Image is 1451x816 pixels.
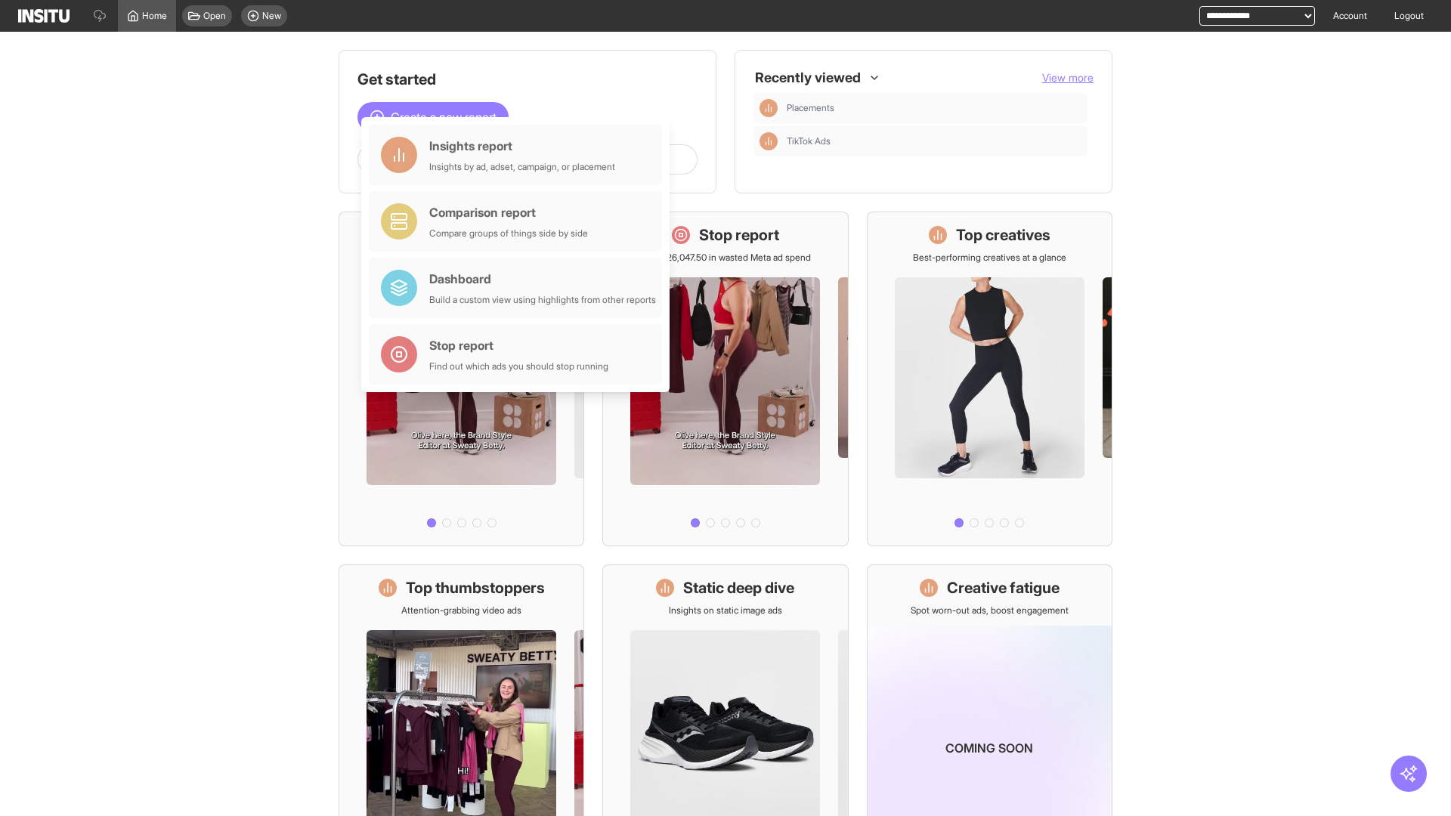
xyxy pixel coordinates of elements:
a: Top creativesBest-performing creatives at a glance [867,212,1112,546]
span: Create a new report [391,108,497,126]
h1: Top creatives [956,224,1050,246]
button: Create a new report [357,102,509,132]
h1: Stop report [699,224,779,246]
img: Logo [18,9,70,23]
span: New [262,10,281,22]
h1: Get started [357,69,698,90]
p: Save £26,047.50 in wasted Meta ad spend [639,252,811,264]
h1: Top thumbstoppers [406,577,545,598]
a: What's live nowSee all active ads instantly [339,212,584,546]
span: TikTok Ads [787,135,831,147]
div: Insights report [429,137,615,155]
button: View more [1042,70,1094,85]
span: Placements [787,102,1081,114]
div: Find out which ads you should stop running [429,360,608,372]
div: Insights by ad, adset, campaign, or placement [429,161,615,173]
div: Dashboard [429,270,656,288]
p: Attention-grabbing video ads [401,604,521,617]
div: Comparison report [429,203,588,221]
h1: Static deep dive [683,577,794,598]
span: Placements [787,102,834,114]
div: Insights [760,132,778,150]
span: View more [1042,71,1094,84]
div: Compare groups of things side by side [429,227,588,240]
p: Insights on static image ads [669,604,782,617]
div: Build a custom view using highlights from other reports [429,294,656,306]
span: Home [142,10,167,22]
a: Stop reportSave £26,047.50 in wasted Meta ad spend [602,212,848,546]
div: Insights [760,99,778,117]
p: Best-performing creatives at a glance [913,252,1066,264]
div: Stop report [429,336,608,354]
span: Open [203,10,226,22]
span: TikTok Ads [787,135,1081,147]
